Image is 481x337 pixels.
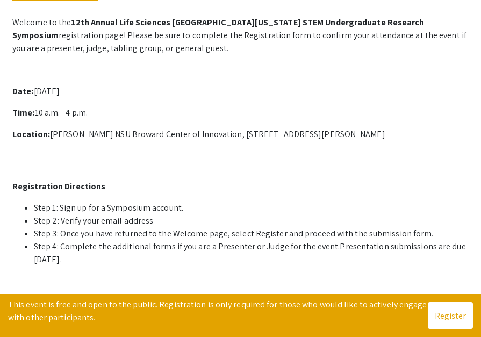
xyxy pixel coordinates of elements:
[12,85,34,97] strong: Date:
[34,214,477,227] li: Step 2: Verify your email address
[12,128,477,141] p: [PERSON_NAME] NSU Broward Center of Innovation, [STREET_ADDRESS][PERSON_NAME]
[34,240,477,266] li: Step 4: Complete the additional forms if you are a Presenter or Judge for the event.
[12,106,477,119] p: 10 a.m. - 4 p.m.
[12,17,425,41] strong: 12th Annual Life Sciences [GEOGRAPHIC_DATA][US_STATE] STEM Undergraduate Research Symposium
[12,85,477,98] p: [DATE]
[12,107,35,118] strong: Time:
[12,16,477,55] p: Welcome to the registration page! Please be sure to complete the Registration form to confirm you...
[34,202,477,214] li: Step 1: Sign up for a Symposium account.
[8,298,428,324] p: This event is free and open to the public. Registration is only required for those who would like...
[12,128,50,140] strong: Location:
[8,289,46,329] iframe: Chat
[34,241,466,265] u: Presentation submissions are due [DATE].
[12,181,105,192] u: Registration Directions
[34,227,477,240] li: Step 3: Once you have returned to the Welcome page, select Register and proceed with the submissi...
[428,302,473,329] button: Register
